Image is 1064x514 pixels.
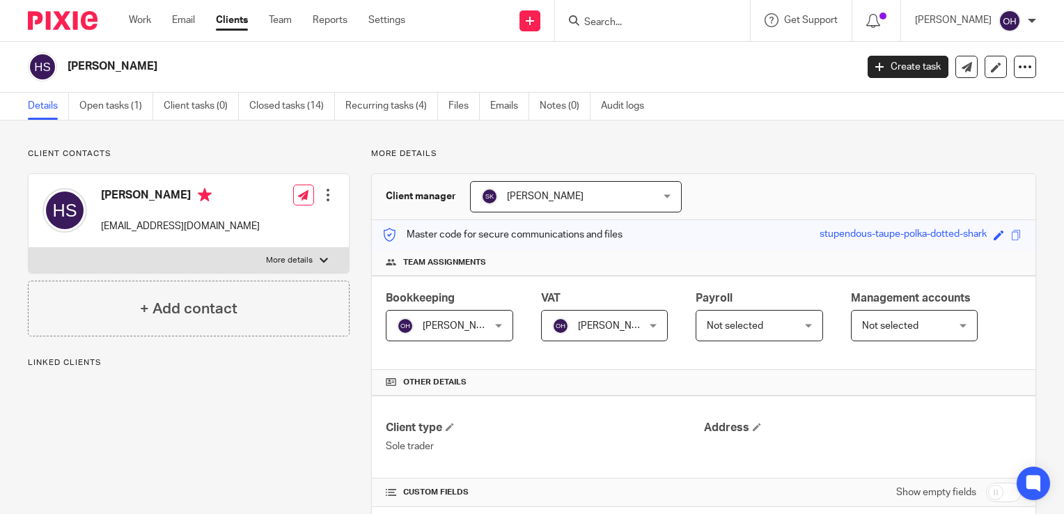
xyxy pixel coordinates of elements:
a: Details [28,93,69,120]
input: Search [583,17,708,29]
img: svg%3E [999,10,1021,32]
a: Open tasks (1) [79,93,153,120]
span: [PERSON_NAME] [423,321,499,331]
span: Management accounts [851,293,971,304]
a: Files [448,93,480,120]
span: VAT [541,293,561,304]
p: Master code for secure communications and files [382,228,623,242]
h4: CUSTOM FIELDS [386,487,703,498]
span: Team assignments [403,257,486,268]
a: Closed tasks (14) [249,93,335,120]
span: Get Support [784,15,838,25]
a: Settings [368,13,405,27]
h4: + Add contact [140,298,237,320]
img: svg%3E [397,318,414,334]
a: Client tasks (0) [164,93,239,120]
p: [EMAIL_ADDRESS][DOMAIN_NAME] [101,219,260,233]
h4: Address [704,421,1022,435]
h2: [PERSON_NAME] [68,59,691,74]
a: Reports [313,13,347,27]
div: stupendous-taupe-polka-dotted-shark [820,227,987,243]
span: Bookkeeping [386,293,455,304]
h3: Client manager [386,189,456,203]
img: svg%3E [28,52,57,81]
p: Linked clients [28,357,350,368]
span: Payroll [696,293,733,304]
span: Other details [403,377,467,388]
a: Create task [868,56,948,78]
a: Email [172,13,195,27]
a: Audit logs [601,93,655,120]
p: [PERSON_NAME] [915,13,992,27]
span: [PERSON_NAME] [578,321,655,331]
i: Primary [198,188,212,202]
span: Not selected [707,321,763,331]
img: svg%3E [552,318,569,334]
a: Emails [490,93,529,120]
img: Pixie [28,11,97,30]
a: Notes (0) [540,93,590,120]
h4: [PERSON_NAME] [101,188,260,205]
p: More details [371,148,1036,159]
a: Recurring tasks (4) [345,93,438,120]
h4: Client type [386,421,703,435]
a: Work [129,13,151,27]
span: [PERSON_NAME] [507,192,584,201]
img: svg%3E [481,188,498,205]
p: Client contacts [28,148,350,159]
label: Show empty fields [896,485,976,499]
img: svg%3E [42,188,87,233]
span: Not selected [862,321,918,331]
p: More details [266,255,313,266]
a: Clients [216,13,248,27]
p: Sole trader [386,439,703,453]
a: Team [269,13,292,27]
